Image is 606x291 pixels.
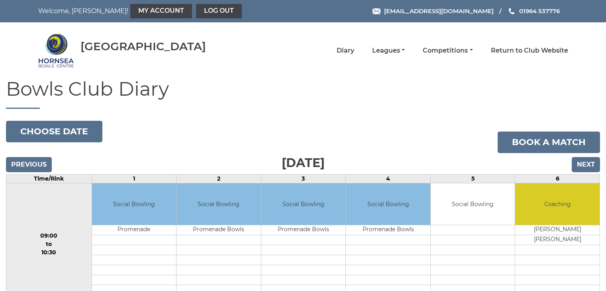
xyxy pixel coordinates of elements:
[261,183,346,225] td: Social Bowling
[6,157,52,172] input: Previous
[92,174,177,183] td: 1
[337,46,354,55] a: Diary
[177,183,261,225] td: Social Bowling
[177,225,261,235] td: Promenade Bowls
[431,183,515,225] td: Social Bowling
[508,6,560,16] a: Phone us 01964 537776
[38,33,74,69] img: Hornsea Bowls Centre
[346,174,431,183] td: 4
[519,7,560,15] span: 01964 537776
[373,6,494,16] a: Email [EMAIL_ADDRESS][DOMAIN_NAME]
[372,46,405,55] a: Leagues
[430,174,515,183] td: 5
[346,225,430,235] td: Promenade Bowls
[423,46,473,55] a: Competitions
[38,4,252,18] nav: Welcome, [PERSON_NAME]!
[6,174,92,183] td: Time/Rink
[6,121,102,142] button: Choose date
[261,174,346,183] td: 3
[509,8,514,14] img: Phone us
[177,174,261,183] td: 2
[491,46,568,55] a: Return to Club Website
[92,183,177,225] td: Social Bowling
[515,183,600,225] td: Coaching
[515,235,600,245] td: [PERSON_NAME]
[6,79,600,109] h1: Bowls Club Diary
[498,132,600,153] a: Book a match
[384,7,494,15] span: [EMAIL_ADDRESS][DOMAIN_NAME]
[80,40,206,53] div: [GEOGRAPHIC_DATA]
[373,8,380,14] img: Email
[92,225,177,235] td: Promenade
[572,157,600,172] input: Next
[130,4,192,18] a: My Account
[515,174,600,183] td: 6
[346,183,430,225] td: Social Bowling
[196,4,242,18] a: Log out
[515,225,600,235] td: [PERSON_NAME]
[261,225,346,235] td: Promenade Bowls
